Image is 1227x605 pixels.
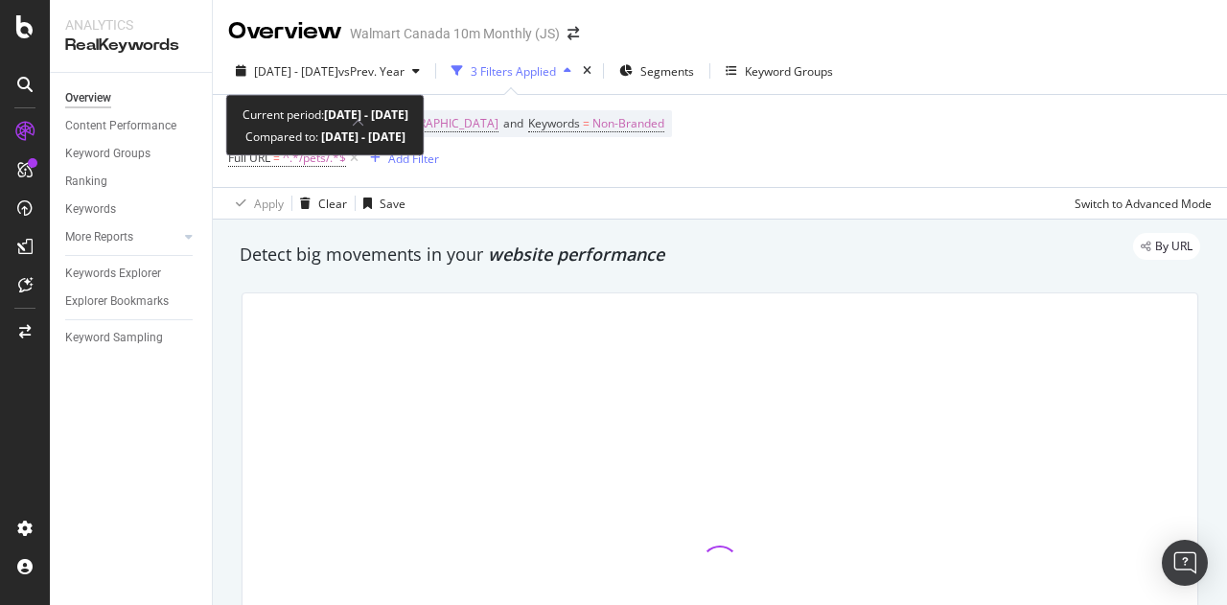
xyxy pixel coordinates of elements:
span: By URL [1155,241,1192,252]
span: = [273,150,280,166]
button: Switch to Advanced Mode [1067,188,1212,219]
a: Explorer Bookmarks [65,291,198,312]
div: Open Intercom Messenger [1162,540,1208,586]
a: Keywords [65,199,198,220]
div: times [579,61,595,81]
div: Add Filter [388,151,439,167]
span: vs Prev. Year [338,63,405,80]
a: Keyword Groups [65,144,198,164]
div: Content Performance [65,116,176,136]
button: Add Filter [362,147,439,170]
div: arrow-right-arrow-left [567,27,579,40]
a: More Reports [65,227,179,247]
b: [DATE] - [DATE] [324,106,408,123]
div: Overview [228,15,342,48]
div: Ranking [65,172,107,192]
div: Explorer Bookmarks [65,291,169,312]
span: and [503,115,523,131]
div: RealKeywords [65,35,197,57]
span: [GEOGRAPHIC_DATA] [382,110,498,137]
a: Overview [65,88,198,108]
div: Apply [254,196,284,212]
button: 3 Filters Applied [444,56,579,86]
button: Keyword Groups [718,56,841,86]
div: Keyword Groups [65,144,150,164]
button: Segments [612,56,702,86]
button: Clear [292,188,347,219]
button: Apply [228,188,284,219]
button: Save [356,188,405,219]
div: Switch to Advanced Mode [1075,196,1212,212]
div: Overview [65,88,111,108]
div: legacy label [1133,233,1200,260]
div: Save [380,196,405,212]
div: Keyword Sampling [65,328,163,348]
a: Content Performance [65,116,198,136]
div: Walmart Canada 10m Monthly (JS) [350,24,560,43]
a: Keyword Sampling [65,328,198,348]
button: [DATE] - [DATE]vsPrev. Year [228,56,428,86]
div: Compared to: [245,126,405,148]
div: More Reports [65,227,133,247]
span: [DATE] - [DATE] [254,63,338,80]
span: = [583,115,590,131]
div: 3 Filters Applied [471,63,556,80]
div: Current period: [243,104,408,126]
span: Keywords [528,115,580,131]
div: Analytics [65,15,197,35]
a: Ranking [65,172,198,192]
a: Keywords Explorer [65,264,198,284]
span: ^.*/pets/.*$ [283,145,346,172]
span: Segments [640,63,694,80]
span: Full URL [228,150,270,166]
span: Non-Branded [592,110,664,137]
div: Keyword Groups [745,63,833,80]
div: Keywords [65,199,116,220]
div: Clear [318,196,347,212]
div: Keywords Explorer [65,264,161,284]
b: [DATE] - [DATE] [318,128,405,145]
